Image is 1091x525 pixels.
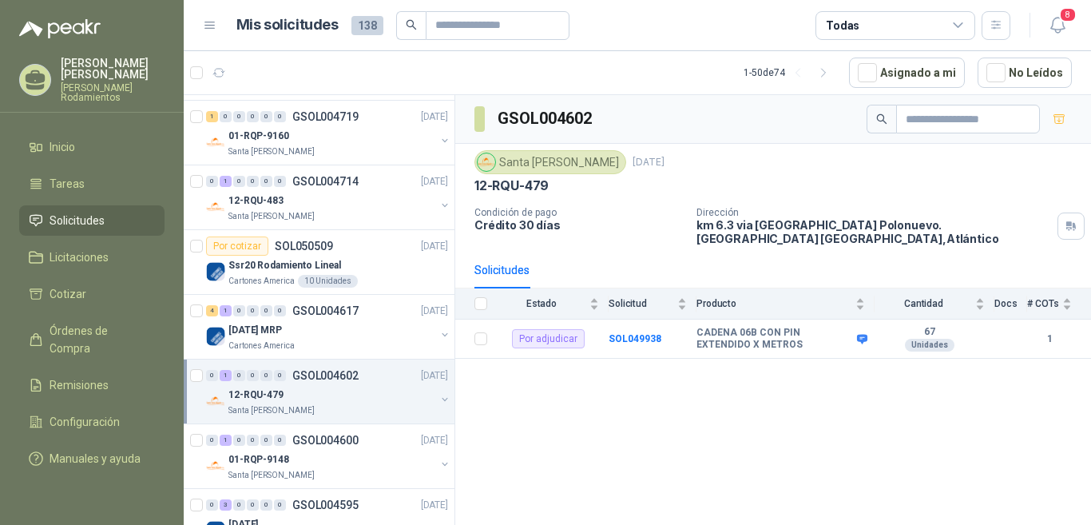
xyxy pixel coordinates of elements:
p: Cartones America [228,340,295,352]
span: Producto [696,298,852,309]
a: Remisiones [19,370,165,400]
p: GSOL004600 [292,435,359,446]
a: Solicitudes [19,205,165,236]
span: Tareas [50,175,85,193]
span: Remisiones [50,376,109,394]
p: GSOL004595 [292,499,359,511]
p: Santa [PERSON_NAME] [228,469,315,482]
span: Cantidad [875,298,972,309]
p: 12-RQU-479 [228,388,284,403]
a: Manuales y ayuda [19,443,165,474]
p: [PERSON_NAME] [PERSON_NAME] [61,58,165,80]
div: 0 [233,176,245,187]
div: 1 - 50 de 74 [744,60,836,86]
p: [DATE] [421,109,448,125]
p: 01-RQP-9160 [228,129,289,144]
div: 0 [274,499,286,511]
div: 1 [206,111,218,122]
th: Docs [994,288,1027,320]
div: 0 [206,499,218,511]
div: 0 [247,176,259,187]
img: Company Logo [478,153,495,171]
div: 0 [233,499,245,511]
p: 12-RQU-483 [228,193,284,209]
div: 0 [274,176,286,187]
a: Órdenes de Compra [19,316,165,364]
div: 0 [206,370,218,381]
img: Company Logo [206,327,225,346]
b: CADENA 06B CON PIN EXTENDIDO X METROS [696,327,853,352]
a: 0 1 0 0 0 0 GSOL004602[DATE] Company Logo12-RQU-479Santa [PERSON_NAME] [206,366,451,417]
p: Santa [PERSON_NAME] [228,210,315,223]
div: Santa [PERSON_NAME] [474,150,626,174]
div: 0 [274,111,286,122]
img: Company Logo [206,456,225,475]
p: Santa [PERSON_NAME] [228,404,315,417]
a: Tareas [19,169,165,199]
p: [DATE] [633,155,665,170]
a: 4 1 0 0 0 0 GSOL004617[DATE] Company Logo[DATE] MRPCartones America [206,301,451,352]
div: 0 [233,111,245,122]
span: Manuales y ayuda [50,450,141,467]
th: Cantidad [875,288,994,320]
img: Logo peakr [19,19,101,38]
div: 1 [220,305,232,316]
div: Todas [826,17,859,34]
p: Ssr20 Rodamiento Lineal [228,258,341,273]
div: 0 [206,176,218,187]
div: 1 [220,370,232,381]
div: 3 [220,499,232,511]
span: 8 [1059,7,1077,22]
div: 0 [260,111,272,122]
a: SOL049938 [609,333,661,344]
div: Por cotizar [206,237,268,256]
span: Solicitud [609,298,674,309]
div: Solicitudes [474,261,530,279]
div: 0 [260,176,272,187]
div: Unidades [905,339,954,352]
p: 12-RQU-479 [474,177,549,194]
a: 1 0 0 0 0 0 GSOL004719[DATE] Company Logo01-RQP-9160Santa [PERSON_NAME] [206,107,451,158]
th: Solicitud [609,288,696,320]
a: Inicio [19,132,165,162]
img: Company Logo [206,392,225,411]
div: 0 [247,370,259,381]
button: No Leídos [978,58,1072,88]
img: Company Logo [206,197,225,217]
span: 138 [351,16,383,35]
div: 0 [206,435,218,446]
p: km 6.3 via [GEOGRAPHIC_DATA] Polonuevo. [GEOGRAPHIC_DATA] [GEOGRAPHIC_DATA] , Atlántico [696,218,1051,245]
span: Inicio [50,138,75,156]
p: GSOL004617 [292,305,359,316]
div: 0 [274,305,286,316]
a: 0 1 0 0 0 0 GSOL004714[DATE] Company Logo12-RQU-483Santa [PERSON_NAME] [206,172,451,223]
a: Por cotizarSOL050509[DATE] Company LogoSsr20 Rodamiento LinealCartones America10 Unidades [184,230,454,295]
b: 1 [1027,332,1072,347]
div: 0 [233,435,245,446]
p: Dirección [696,207,1051,218]
a: 0 1 0 0 0 0 GSOL004600[DATE] Company Logo01-RQP-9148Santa [PERSON_NAME] [206,431,451,482]
span: Solicitudes [50,212,105,229]
a: Configuración [19,407,165,437]
span: Configuración [50,413,120,431]
p: [DATE] [421,498,448,513]
h1: Mis solicitudes [236,14,339,37]
div: 0 [260,305,272,316]
p: Cartones America [228,275,295,288]
img: Company Logo [206,133,225,152]
p: Crédito 30 días [474,218,684,232]
button: 8 [1043,11,1072,40]
div: 0 [247,435,259,446]
div: 0 [274,435,286,446]
span: search [876,113,887,125]
p: 01-RQP-9148 [228,452,289,467]
p: [DATE] [421,239,448,254]
p: [PERSON_NAME] Rodamientos [61,83,165,102]
p: [DATE] MRP [228,323,282,338]
span: Estado [497,298,586,309]
p: Santa [PERSON_NAME] [228,145,315,158]
a: Licitaciones [19,242,165,272]
div: 0 [274,370,286,381]
p: GSOL004714 [292,176,359,187]
th: # COTs [1027,288,1091,320]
